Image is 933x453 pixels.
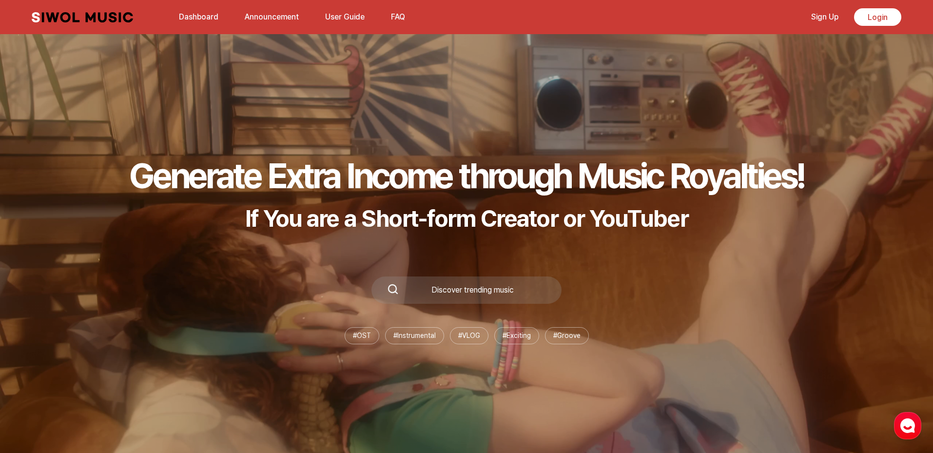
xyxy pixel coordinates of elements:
a: Dashboard [173,6,224,27]
a: Login [854,8,901,26]
a: Announcement [239,6,305,27]
div: Discover trending music [399,286,546,294]
a: Sign Up [805,6,844,27]
li: # Instrumental [385,327,444,344]
h1: Generate Extra Income through Music Royalties! [129,155,804,197]
button: FAQ [385,5,411,29]
li: # Exciting [494,327,539,344]
a: User Guide [319,6,370,27]
li: # VLOG [450,327,488,344]
li: # Groove [545,327,589,344]
p: If You are a Short-form Creator or YouTuber [129,204,804,233]
li: # OST [345,327,379,344]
